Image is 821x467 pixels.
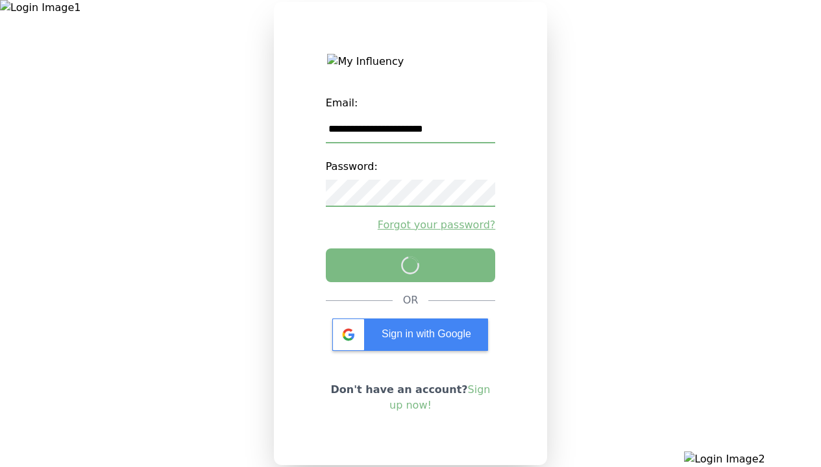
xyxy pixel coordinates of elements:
label: Email: [326,90,496,116]
div: Sign in with Google [332,318,488,351]
a: Forgot your password? [326,217,496,233]
div: OR [403,293,419,308]
img: Login Image2 [684,451,821,467]
label: Password: [326,154,496,180]
p: Don't have an account? [326,382,496,413]
span: Sign in with Google [382,328,471,339]
img: My Influency [327,54,493,69]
